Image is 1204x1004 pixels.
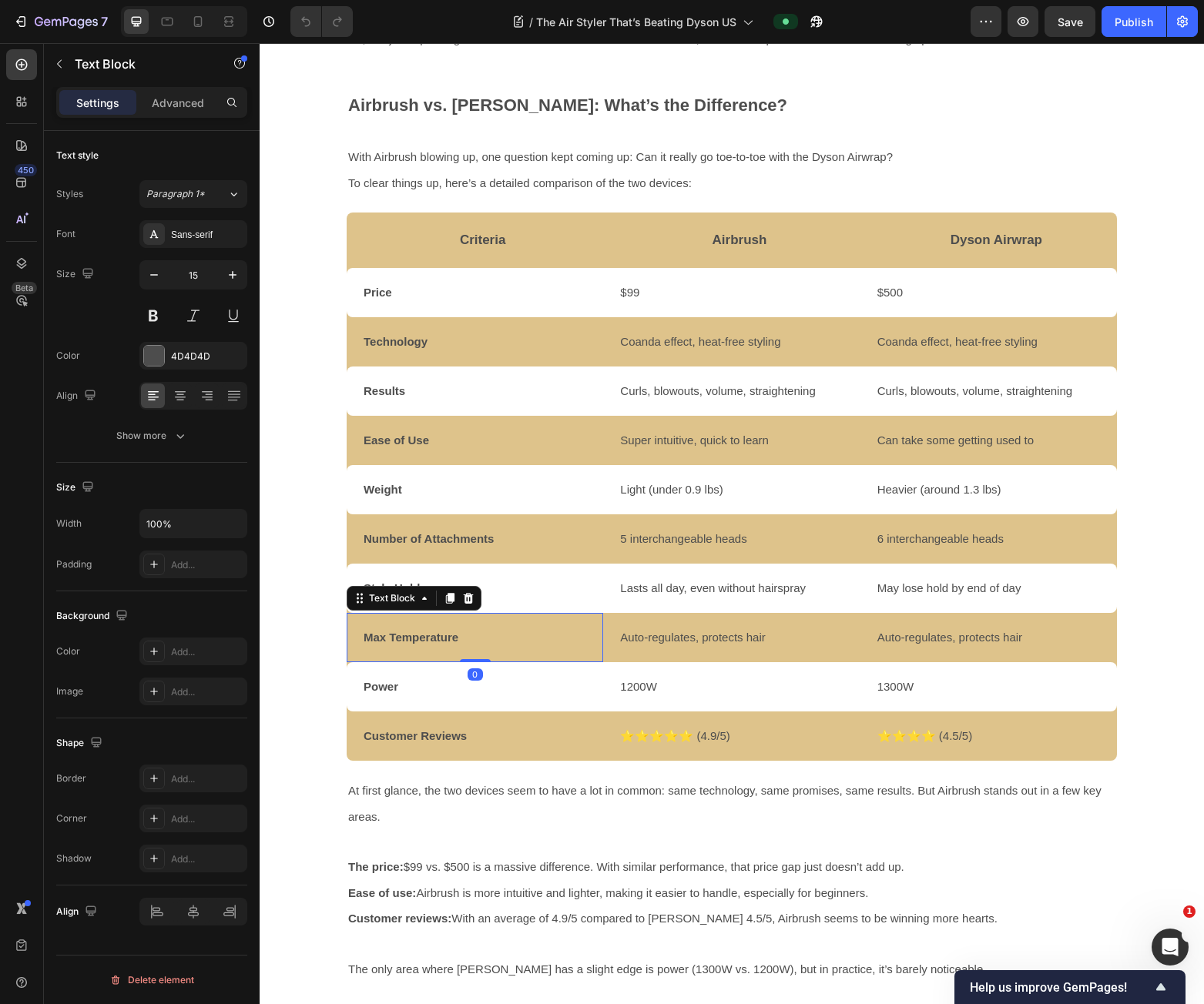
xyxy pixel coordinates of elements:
strong: Power [104,637,139,650]
p: 5 interchangeable heads [361,473,599,519]
div: Rich Text Editor. Editing area: main [102,471,344,520]
p: 7 [101,12,108,31]
div: Add... [171,685,243,699]
div: Rich Text Editor. Editing area: main [616,520,857,570]
p: Coanda effect, heat-free styling [361,276,599,322]
strong: Ease of Use [104,390,169,403]
div: Color [56,644,80,658]
span: / [529,14,533,30]
strong: The price: [89,817,144,830]
div: Rich Text Editor. Editing area: main [102,373,344,422]
div: Rich Text Editor. Editing area: main [359,323,600,373]
div: Publish [1115,14,1153,30]
strong: Number of Attachments [104,489,234,502]
div: Sans-serif [171,228,243,242]
div: Corner [56,812,87,825]
button: Paragraph 1* [139,180,247,208]
span: $99 vs. $500 is a massive difference. With similar performance, that price gap just doesn’t add up. [89,817,645,830]
div: Size [56,477,97,498]
div: Size [56,264,97,285]
button: Show survey - Help us improve GemPages! [970,978,1170,996]
div: Align [56,902,100,922]
button: Publish [1102,6,1166,37]
div: Rich Text Editor. Editing area: main [102,422,344,471]
p: May lose hold by end of day [618,522,856,568]
p: Super intuitive, quick to learn [361,374,599,420]
div: Color [56,349,80,363]
div: Add... [171,772,243,786]
p: $500 [618,226,856,273]
div: Background [56,606,131,627]
p: Dyson Airwrap [618,171,856,223]
iframe: Design area [260,43,1204,1004]
div: Rich Text Editor. Editing area: main [616,373,857,422]
p: Text Block [75,55,206,73]
div: Add... [171,645,243,659]
input: Auto [140,510,247,537]
div: Shape [56,733,106,754]
p: Auto-regulates, protects hair [361,571,599,617]
button: Show more [56,422,247,450]
div: Rich Text Editor. Editing area: main [102,520,344,570]
p: Advanced [152,95,204,111]
div: 0 [208,625,223,638]
p: Curls, blowouts, volume, straightening [618,325,856,371]
div: Rich Text Editor. Editing area: main [359,373,600,422]
div: Shadow [56,852,92,865]
div: Add... [171,812,243,826]
div: Delete element [109,971,194,989]
div: Text Block [106,548,159,562]
span: Help us improve GemPages! [970,980,1152,995]
div: Add... [171,852,243,866]
p: Coanda effect, heat-free styling [618,276,856,322]
p: Light (under 0.9 lbs) [361,423,599,470]
span: The Air Styler That’s Beating Dyson US [536,14,736,30]
p: Lasts all day, even without hairspray [361,522,599,568]
div: Align [56,386,99,407]
span: Paragraph 1* [146,187,205,201]
button: Delete element [56,968,247,992]
button: Save [1045,6,1095,37]
p: ⭐⭐⭐⭐⭐ (4.9/5) [361,670,599,716]
div: Show more [116,428,188,443]
div: Font [56,227,75,241]
strong: Customer Reviews [104,686,207,699]
div: Rich Text Editor. Editing area: main [359,520,600,570]
strong: Ease of use: [89,843,156,856]
button: 7 [6,6,115,37]
strong: Results [104,341,146,354]
p: 6 interchangeable heads [618,473,856,519]
strong: Weight [104,440,143,453]
span: The only area where [PERSON_NAME] has a slight edge is power (1300W vs. 1200W), but in practice, ... [89,919,726,932]
div: Border [56,771,86,785]
p: Airbrush [361,171,599,223]
div: Undo/Redo [290,6,353,37]
div: Image [56,684,83,698]
p: 1200W [361,621,599,667]
iframe: Intercom live chat [1152,929,1189,966]
div: 4D4D4D [171,350,243,363]
p: $99 [361,226,599,273]
strong: Style Hold [104,538,160,551]
div: Add... [171,558,243,572]
div: Rich Text Editor. Editing area: main [359,422,600,471]
div: Padding [56,557,92,571]
div: Rich Text Editor. Editing area: main [359,471,600,520]
span: At first glance, the two devices seem to have a lot in common: same technology, same promises, sa... [89,741,842,779]
span: 1 [1183,905,1196,918]
div: Styles [56,187,83,201]
p: Settings [76,95,119,111]
p: Curls, blowouts, volume, straightening [361,325,599,371]
strong: Customer reviews: [89,868,192,882]
strong: Price [104,243,132,256]
span: Airbrush is more intuitive and lighter, making it easier to handle, especially for beginners. [89,843,609,856]
p: 1300W [618,621,856,667]
div: Width [56,517,82,530]
strong: Max Temperature [104,587,199,601]
span: Save [1058,15,1083,28]
span: Auto-regulates, protects hair [618,587,763,601]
